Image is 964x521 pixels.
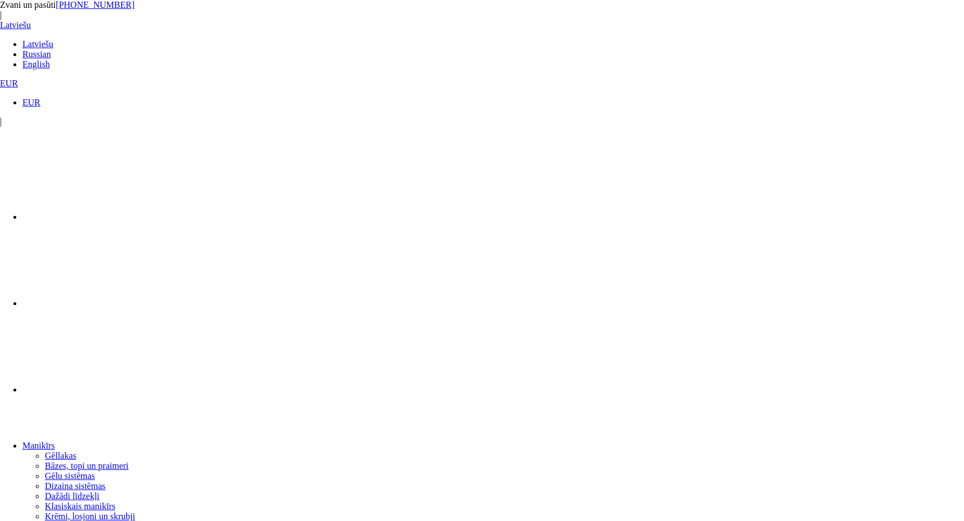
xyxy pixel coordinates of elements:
a: Latviešu [22,39,53,49]
a: Russian [22,49,51,59]
a: Bāzes, topi un praimeri [45,461,128,471]
a: Gēlu sistēmas [45,471,95,481]
a: Gēllakas [45,451,76,460]
a: English [22,59,50,69]
a: Manikīrs [22,441,55,450]
a: EUR [22,98,40,107]
a: Krēmi, losjoni un skrubji [45,511,135,521]
a: Klasiskais manikīrs [45,501,116,511]
a: Dažādi līdzekļi [45,491,99,501]
a: Dizaina sistēmas [45,481,105,491]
